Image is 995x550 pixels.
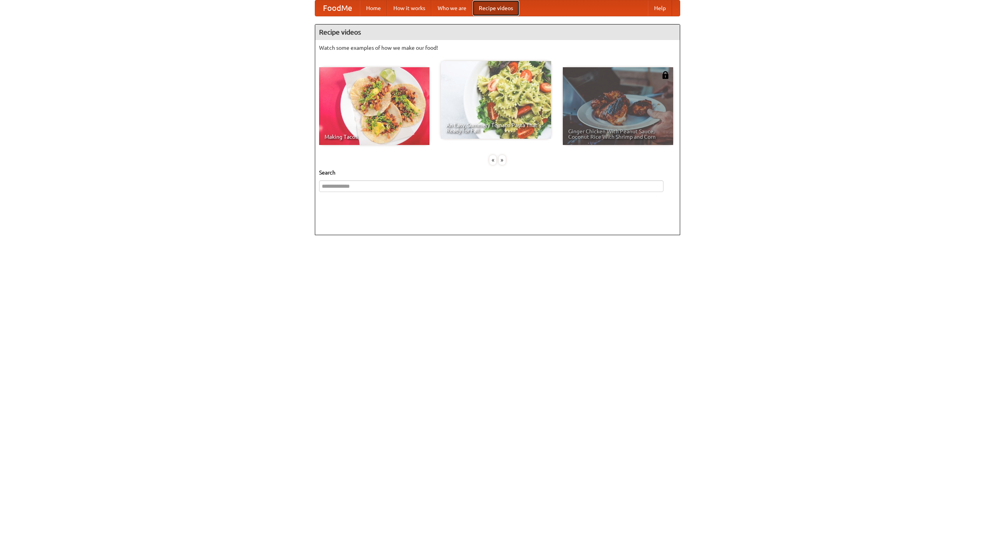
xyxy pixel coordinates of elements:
a: How it works [387,0,431,16]
a: Recipe videos [473,0,519,16]
span: Making Tacos [325,134,424,140]
a: Making Tacos [319,67,429,145]
p: Watch some examples of how we make our food! [319,44,676,52]
a: An Easy, Summery Tomato Pasta That's Ready for Fall [441,61,551,139]
a: Who we are [431,0,473,16]
a: Help [648,0,672,16]
a: FoodMe [315,0,360,16]
div: » [499,155,506,165]
h5: Search [319,169,676,176]
span: An Easy, Summery Tomato Pasta That's Ready for Fall [446,122,546,133]
a: Home [360,0,387,16]
img: 483408.png [662,71,669,79]
h4: Recipe videos [315,24,680,40]
div: « [489,155,496,165]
